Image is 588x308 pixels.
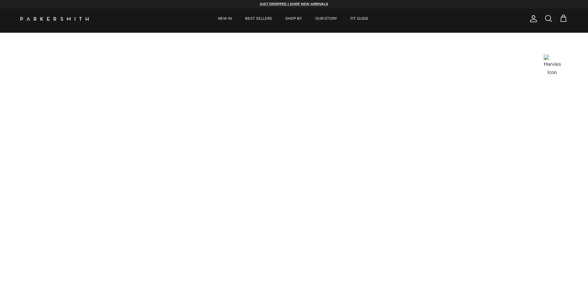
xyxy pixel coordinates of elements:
a: JUST DROPPED | SHOP NEW ARRIVALS [260,1,328,6]
a: FIT GUIDE [344,9,375,29]
a: SHOP BY [279,9,308,29]
strong: JUST DROPPED | SHOP NEW ARRIVALS [260,2,328,6]
div: Primary [102,9,485,29]
a: Parker Smith [20,17,89,21]
a: NEW IN [212,9,238,29]
a: Account [527,15,538,23]
a: BEST SELLERS [239,9,278,29]
a: OUR STORY [309,9,343,29]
